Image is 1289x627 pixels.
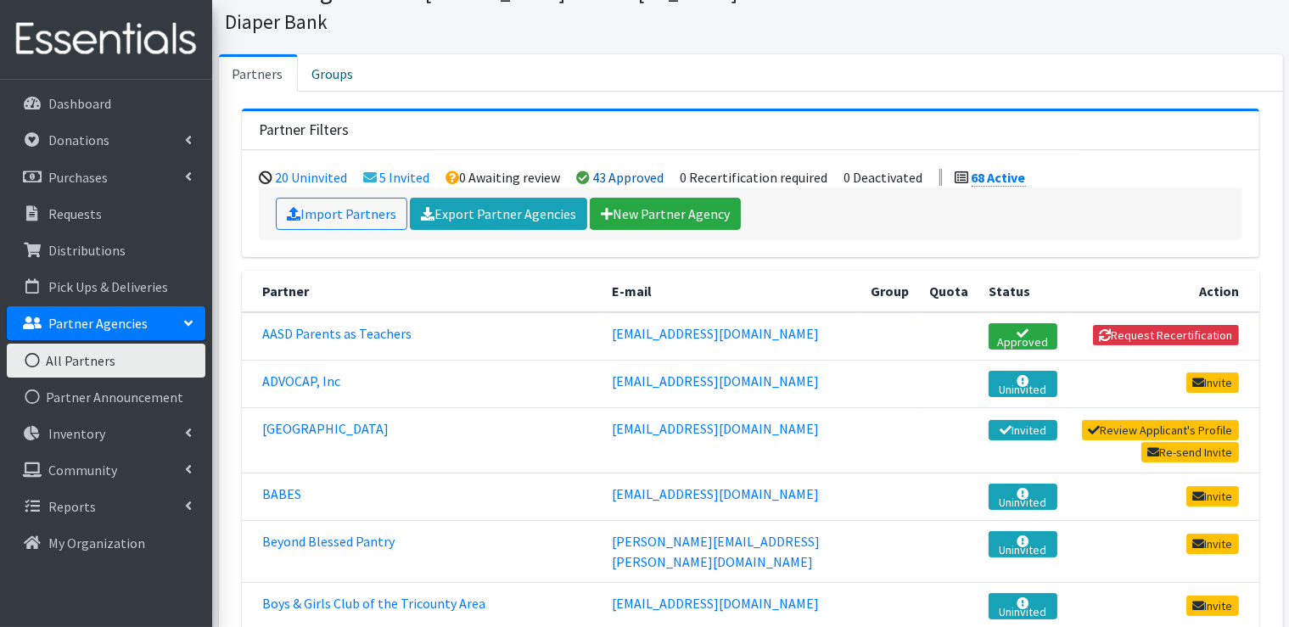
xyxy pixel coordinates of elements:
li: 0 Deactivated [844,169,923,186]
a: [EMAIL_ADDRESS][DOMAIN_NAME] [612,372,819,389]
button: Request Recertification [1093,325,1239,345]
p: Community [48,462,117,479]
a: Import Partners [276,198,407,230]
th: Status [978,271,1068,312]
a: Uninvited [989,371,1057,397]
li: 0 Recertification required [681,169,828,186]
a: Boys & Girls Club of the Tricounty Area [262,595,485,612]
p: Dashboard [48,95,111,112]
a: All Partners [7,344,205,378]
a: Invite [1186,596,1239,616]
a: Invite [1186,534,1239,554]
p: Partner Agencies [48,315,148,332]
a: Partners [219,54,298,92]
a: Review Applicant's Profile [1082,420,1239,440]
p: Donations [48,132,109,148]
h3: Partner Filters [259,121,349,139]
th: Group [860,271,919,312]
a: Groups [298,54,368,92]
a: AASD Parents as Teachers [262,325,412,342]
p: Pick Ups & Deliveries [48,278,168,295]
p: My Organization [48,535,145,551]
a: Invited [989,420,1057,440]
a: Invite [1186,372,1239,393]
a: Community [7,453,205,487]
a: Uninvited [989,531,1057,557]
a: [PERSON_NAME][EMAIL_ADDRESS][PERSON_NAME][DOMAIN_NAME] [612,533,820,570]
a: My Organization [7,526,205,560]
th: E-mail [602,271,860,312]
a: [EMAIL_ADDRESS][DOMAIN_NAME] [612,595,819,612]
li: 0 Awaiting review [446,169,561,186]
a: 43 Approved [593,169,664,186]
a: Dashboard [7,87,205,120]
th: Action [1068,271,1259,312]
a: New Partner Agency [590,198,741,230]
p: Purchases [48,169,108,186]
a: [GEOGRAPHIC_DATA] [262,420,389,437]
th: Partner [242,271,602,312]
a: [EMAIL_ADDRESS][DOMAIN_NAME] [612,485,819,502]
p: Reports [48,498,96,515]
a: 68 Active [972,169,1026,187]
a: Re-send Invite [1141,442,1239,462]
a: Purchases [7,160,205,194]
a: Invite [1186,486,1239,507]
a: 5 Invited [380,169,430,186]
a: Reports [7,490,205,523]
a: ADVOCAP, Inc [262,372,340,389]
a: Partner Announcement [7,380,205,414]
a: [EMAIL_ADDRESS][DOMAIN_NAME] [612,325,819,342]
a: [EMAIL_ADDRESS][DOMAIN_NAME] [612,420,819,437]
a: 20 Uninvited [276,169,348,186]
img: HumanEssentials [7,11,205,68]
a: Uninvited [989,484,1057,510]
a: Uninvited [989,593,1057,619]
p: Inventory [48,425,105,442]
a: Donations [7,123,205,157]
a: Partner Agencies [7,306,205,340]
a: BABES [262,485,301,502]
p: Distributions [48,242,126,259]
a: Inventory [7,417,205,451]
a: Approved [989,323,1057,350]
a: Distributions [7,233,205,267]
p: Requests [48,205,102,222]
a: Pick Ups & Deliveries [7,270,205,304]
th: Quota [919,271,978,312]
a: Requests [7,197,205,231]
a: Export Partner Agencies [410,198,587,230]
a: Beyond Blessed Pantry [262,533,395,550]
